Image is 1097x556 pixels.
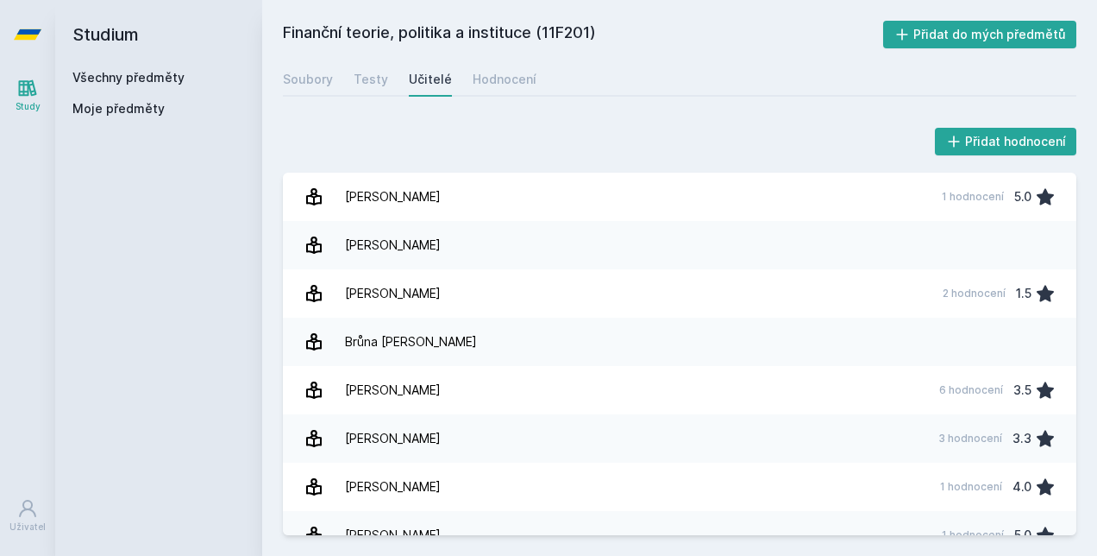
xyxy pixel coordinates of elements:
div: [PERSON_NAME] [345,518,441,553]
div: Uživatel [9,521,46,534]
div: 6 hodnocení [939,383,1003,397]
div: 5.0 [1014,518,1031,553]
div: [PERSON_NAME] [345,470,441,504]
a: Učitelé [409,62,452,97]
a: [PERSON_NAME] 3 hodnocení 3.3 [283,414,1076,463]
div: Brůna [PERSON_NAME] [345,325,477,359]
div: 4.0 [1012,470,1031,504]
a: [PERSON_NAME] 1 hodnocení 4.0 [283,463,1076,511]
div: Učitelé [409,71,452,88]
a: [PERSON_NAME] 6 hodnocení 3.5 [283,366,1076,414]
a: Brůna [PERSON_NAME] [283,318,1076,366]
h2: Finanční teorie, politika a instituce (11F201) [283,21,883,48]
div: 5.0 [1014,180,1031,214]
div: [PERSON_NAME] [345,228,441,262]
button: Přidat hodnocení [935,128,1077,155]
div: Soubory [283,71,333,88]
a: Všechny předměty [72,70,185,85]
div: [PERSON_NAME] [345,276,441,311]
div: 3.5 [1013,373,1031,408]
div: [PERSON_NAME] [345,373,441,408]
div: Testy [354,71,388,88]
div: Hodnocení [473,71,536,88]
div: 3 hodnocení [938,432,1002,445]
a: [PERSON_NAME] 2 hodnocení 1.5 [283,269,1076,318]
a: Soubory [283,62,333,97]
a: [PERSON_NAME] 1 hodnocení 5.0 [283,173,1076,221]
div: 1 hodnocení [942,190,1004,204]
a: Hodnocení [473,62,536,97]
div: [PERSON_NAME] [345,421,441,456]
button: Přidat do mých předmětů [883,21,1077,48]
div: [PERSON_NAME] [345,180,441,214]
div: 1.5 [1016,276,1031,311]
div: 2 hodnocení [943,287,1006,300]
div: 1 hodnocení [942,528,1004,542]
span: Moje předměty [72,100,165,117]
div: 1 hodnocení [940,480,1002,494]
a: Testy [354,62,388,97]
div: 3.3 [1012,421,1031,456]
a: [PERSON_NAME] [283,221,1076,269]
a: Uživatel [3,490,52,542]
div: Study [16,100,41,113]
a: Study [3,69,52,122]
